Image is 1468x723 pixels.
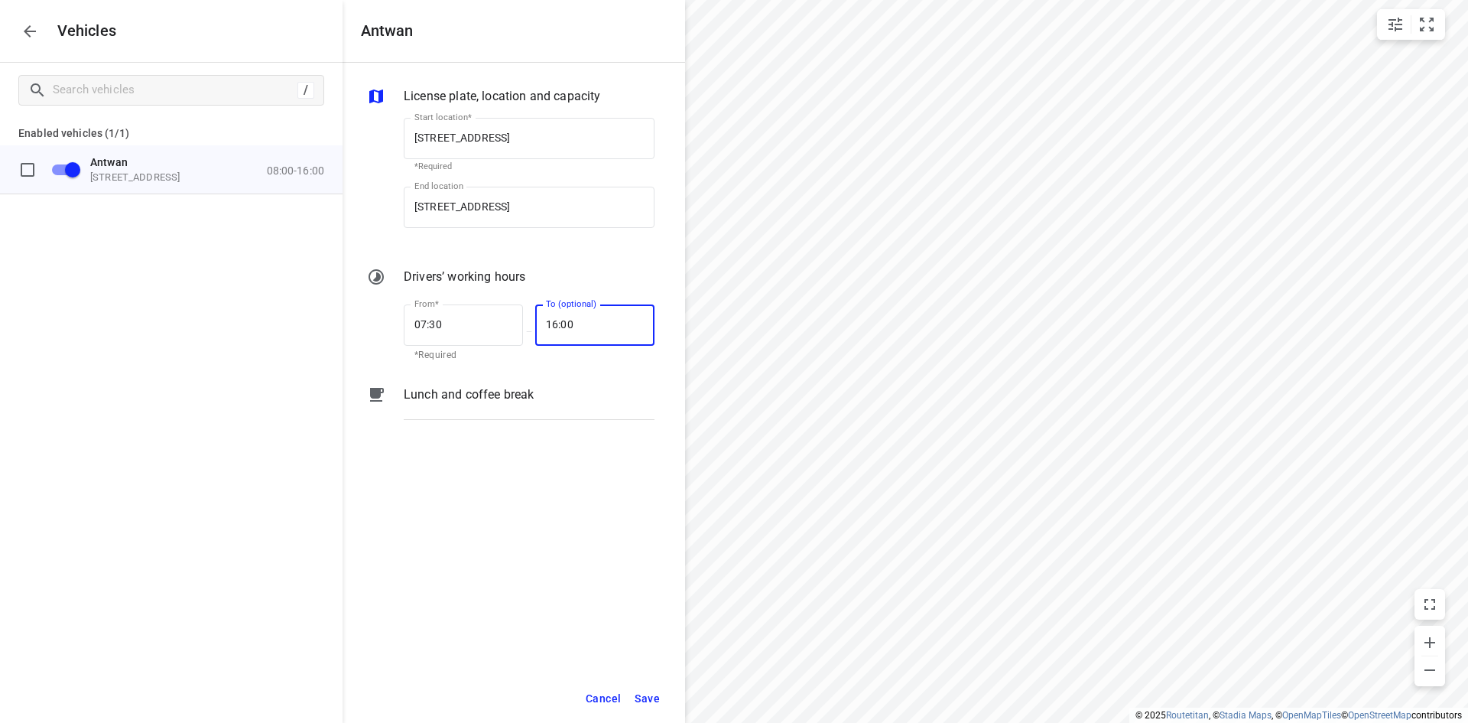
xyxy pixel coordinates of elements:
span: Disable [43,155,81,184]
div: License plate, location and capacity [367,87,654,109]
button: Cancel [579,683,628,715]
p: Lunch and coffee break [404,386,534,404]
p: *Required [414,161,644,171]
h5: Antwan [361,22,413,40]
div: small contained button group [1377,9,1445,40]
button: Save [628,683,667,715]
a: Routetitan [1166,710,1209,721]
a: Stadia Maps [1220,710,1272,721]
button: Map settings [1380,9,1411,40]
span: Antwan [90,155,128,168]
p: — [523,326,535,337]
span: Save [635,689,660,708]
p: *Required [414,348,512,363]
span: Cancel [586,689,621,708]
div: Drivers’ working hours [367,268,654,289]
p: Drivers’ working hours [404,268,525,286]
input: Search vehicles [53,78,297,102]
p: 08:00-16:00 [267,164,324,176]
p: License plate, location and capacity [404,87,600,106]
p: Vehicles [45,22,117,40]
button: Fit zoom [1411,9,1442,40]
div: Lunch and coffee break [367,386,654,432]
a: OpenStreetMap [1348,710,1411,721]
p: [STREET_ADDRESS] [90,171,243,183]
a: OpenMapTiles [1282,710,1341,721]
div: / [297,82,314,99]
li: © 2025 , © , © © contributors [1135,710,1462,721]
